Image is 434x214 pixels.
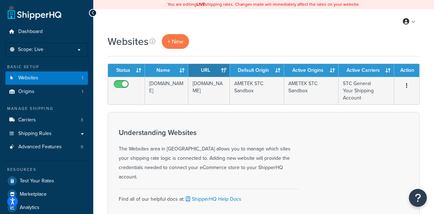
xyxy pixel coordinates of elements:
td: [DOMAIN_NAME] [188,77,230,104]
a: Advanced Features 0 [5,140,88,154]
a: ShipperHQ Home [8,5,61,20]
h3: Understanding Websites [119,129,298,136]
span: Carriers [18,117,36,123]
h1: Websites [108,34,148,48]
a: Dashboard [5,25,88,38]
div: Basic Setup [5,64,88,70]
a: Test Your Rates [5,175,88,187]
a: + New [162,34,189,49]
span: 1 [82,75,83,81]
th: Default Origin: activate to sort column ascending [230,64,284,77]
div: Manage Shipping [5,106,88,112]
td: AMETEK STC Sandbox [230,77,284,104]
td: AMETEK STC Sandbox [284,77,339,104]
span: 1 [82,89,83,95]
span: Dashboard [18,29,43,35]
div: Resources [5,167,88,173]
a: Websites 1 [5,71,88,85]
span: Origins [18,89,34,95]
a: Analytics [5,201,88,214]
span: Websites [18,75,38,81]
span: + New [168,37,183,46]
button: Open Resource Center [409,189,427,207]
li: Origins [5,85,88,98]
li: Carriers [5,113,88,127]
th: Active Origins: activate to sort column ascending [284,64,339,77]
span: Marketplace [20,191,47,197]
a: ShipperHQ Help Docs [184,195,241,203]
li: Websites [5,71,88,85]
td: [DOMAIN_NAME] [145,77,188,104]
a: Marketplace [5,188,88,201]
li: Advanced Features [5,140,88,154]
td: STC General Your Shipping Account [339,77,394,104]
th: Active Carriers: activate to sort column ascending [339,64,394,77]
b: LIVE [197,1,205,8]
th: URL: activate to sort column ascending [188,64,230,77]
th: Status: activate to sort column ascending [108,64,145,77]
span: Test Your Rates [20,178,54,184]
th: Action [394,64,419,77]
span: Scope: Live [18,47,43,53]
th: Name: activate to sort column ascending [145,64,188,77]
a: Carriers 3 [5,113,88,127]
span: Analytics [20,205,39,211]
a: Origins 1 [5,85,88,98]
span: Advanced Features [18,144,62,150]
div: Find all of our helpful docs at: [119,189,298,204]
a: Shipping Rules [5,127,88,140]
div: The Websites area in [GEOGRAPHIC_DATA] allows you to manage which sites your shipping rate logic ... [119,129,298,182]
span: Shipping Rules [18,131,52,137]
span: 0 [81,144,83,150]
span: 3 [81,117,83,123]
